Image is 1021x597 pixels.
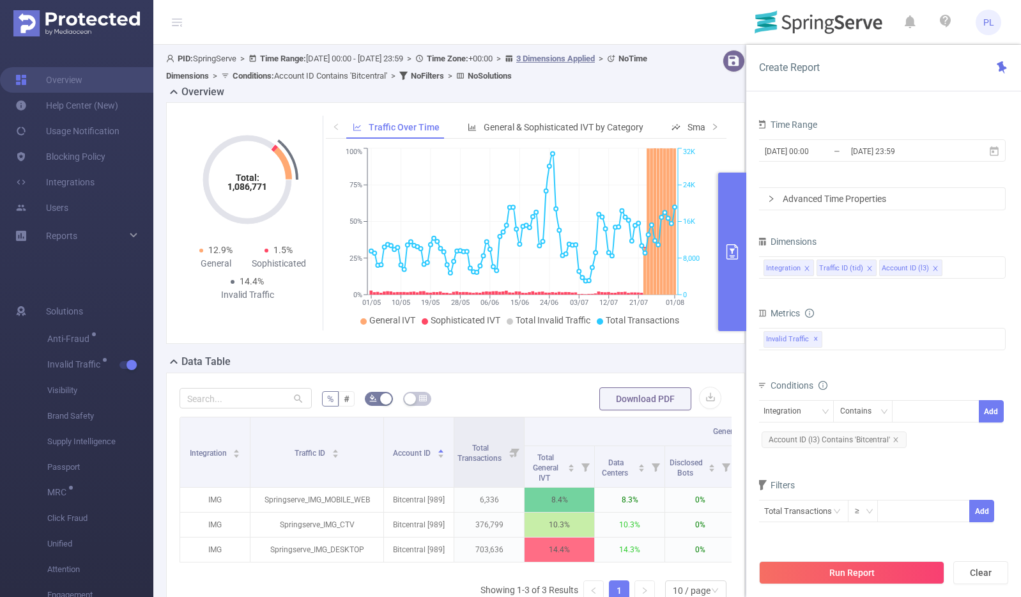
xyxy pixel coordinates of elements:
a: Reports [46,223,77,249]
tspan: 24K [683,181,695,189]
tspan: 19/05 [421,298,440,307]
div: Invalid Traffic [216,288,279,302]
button: Add [979,400,1004,423]
span: Passport [47,454,153,480]
span: Create Report [759,61,820,74]
a: Usage Notification [15,118,119,144]
p: 14.4% [525,538,594,562]
tspan: 75% [349,181,362,189]
b: No Filters [411,71,444,81]
i: icon: table [419,394,427,402]
button: Clear [953,561,1008,584]
div: Integration [764,401,810,422]
button: Add [969,500,994,522]
a: Help Center (New) [15,93,118,118]
span: Metrics [756,308,800,318]
span: Total General IVT [533,453,558,483]
span: Total Invalid Traffic [516,315,590,325]
div: Account ID (l3) [882,260,929,277]
span: ✕ [813,332,818,347]
span: Conditions [771,380,827,391]
p: 0% [665,488,735,512]
tspan: 16K [683,218,695,226]
p: 376,799 [454,513,524,537]
i: icon: down [711,587,719,596]
p: Springserve_IMG_DESKTOP [250,538,383,562]
tspan: 21/07 [629,298,648,307]
i: icon: close [932,265,939,273]
p: Springserve_IMG_MOBILE_WEB [250,488,383,512]
p: Bitcentral [989] [384,513,454,537]
span: > [209,71,221,81]
span: Supply Intelligence [47,429,153,454]
i: icon: close [804,265,810,273]
span: SpringServe [DATE] 00:00 - [DATE] 23:59 +00:00 [166,54,647,81]
span: Time Range [756,120,817,130]
span: > [595,54,607,63]
i: icon: caret-up [332,447,339,451]
div: icon: rightAdvanced Time Properties [757,188,1005,210]
i: icon: line-chart [353,123,362,132]
div: Traffic ID (tid) [819,260,863,277]
p: 0% [665,513,735,537]
div: Sort [233,447,240,455]
u: 3 Dimensions Applied [516,54,595,63]
span: General & Sophisticated IVT by Category [484,122,643,132]
tspan: Total: [236,173,259,183]
i: icon: caret-down [638,467,645,470]
span: > [493,54,505,63]
span: Sophisticated IVT [431,315,500,325]
li: Account ID (l3) [879,260,942,276]
i: icon: caret-up [568,462,575,466]
i: icon: close [866,265,873,273]
span: General IVT [369,315,415,325]
span: # [344,394,349,404]
li: Integration [764,260,814,276]
tspan: 12/07 [599,298,618,307]
i: icon: down [822,408,829,417]
tspan: 100% [346,148,362,157]
span: Attention [47,557,153,582]
span: Traffic ID [295,449,327,458]
span: Account ID [393,449,433,458]
span: PL [983,10,994,35]
b: No Solutions [468,71,512,81]
div: Sort [332,447,339,455]
tspan: 28/05 [451,298,470,307]
i: icon: caret-down [332,453,339,456]
span: Filters [756,480,795,490]
tspan: 01/05 [362,298,381,307]
div: Sort [567,462,575,470]
b: PID: [178,54,193,63]
span: Account ID (l3) Contains 'Bitcentral' [762,431,907,448]
i: icon: right [641,587,649,594]
i: Filter menu [647,446,664,487]
i: icon: user [166,54,178,63]
div: Integration [766,260,801,277]
tspan: 8,000 [683,254,700,263]
a: Users [15,195,68,221]
p: 10.3% [525,513,594,537]
div: Sophisticated [247,257,310,270]
span: MRC [47,488,71,497]
i: icon: caret-down [437,453,444,456]
span: Disclosed Bots [670,458,703,477]
tspan: 24/06 [540,298,558,307]
span: Visibility [47,378,153,403]
div: Sort [638,462,645,470]
span: Unified [47,531,153,557]
div: Contains [840,401,880,422]
i: icon: left [332,123,340,130]
span: Invalid Traffic [764,331,822,348]
p: Bitcentral [989] [384,488,454,512]
i: icon: caret-up [437,447,444,451]
i: icon: down [880,408,888,417]
b: Time Zone: [427,54,468,63]
i: icon: caret-down [709,467,716,470]
input: Start date [764,143,867,160]
p: 8.3% [595,488,664,512]
i: icon: caret-down [233,453,240,456]
span: Brand Safety [47,403,153,429]
span: > [236,54,249,63]
tspan: 0 [683,291,687,299]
